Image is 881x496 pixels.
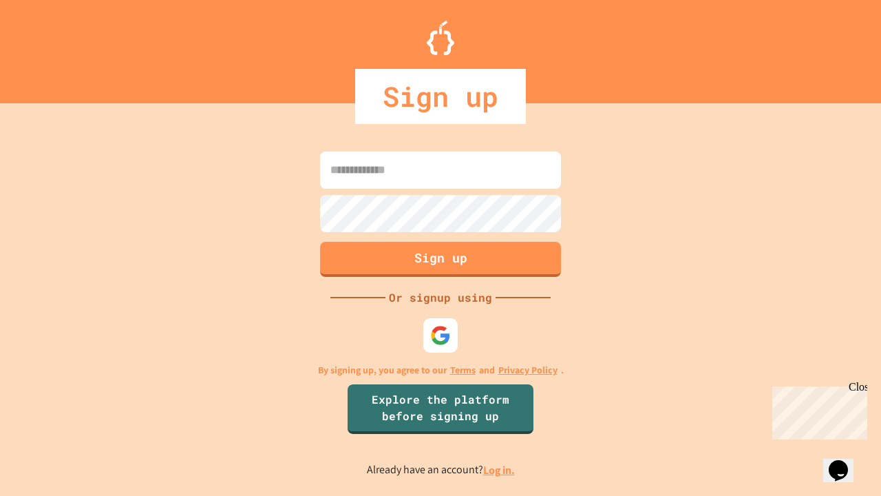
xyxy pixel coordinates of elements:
[348,384,533,434] a: Explore the platform before signing up
[355,69,526,124] div: Sign up
[823,441,867,482] iframe: chat widget
[450,363,476,378] a: Terms
[430,325,451,346] img: google-icon.svg
[6,6,95,87] div: Chat with us now!Close
[767,381,867,440] iframe: chat widget
[367,462,515,479] p: Already have an account?
[385,289,496,306] div: Or signup using
[483,463,515,477] a: Log in.
[498,363,558,378] a: Privacy Policy
[320,242,561,277] button: Sign up
[427,21,454,55] img: Logo.svg
[318,363,564,378] p: By signing up, you agree to our and .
